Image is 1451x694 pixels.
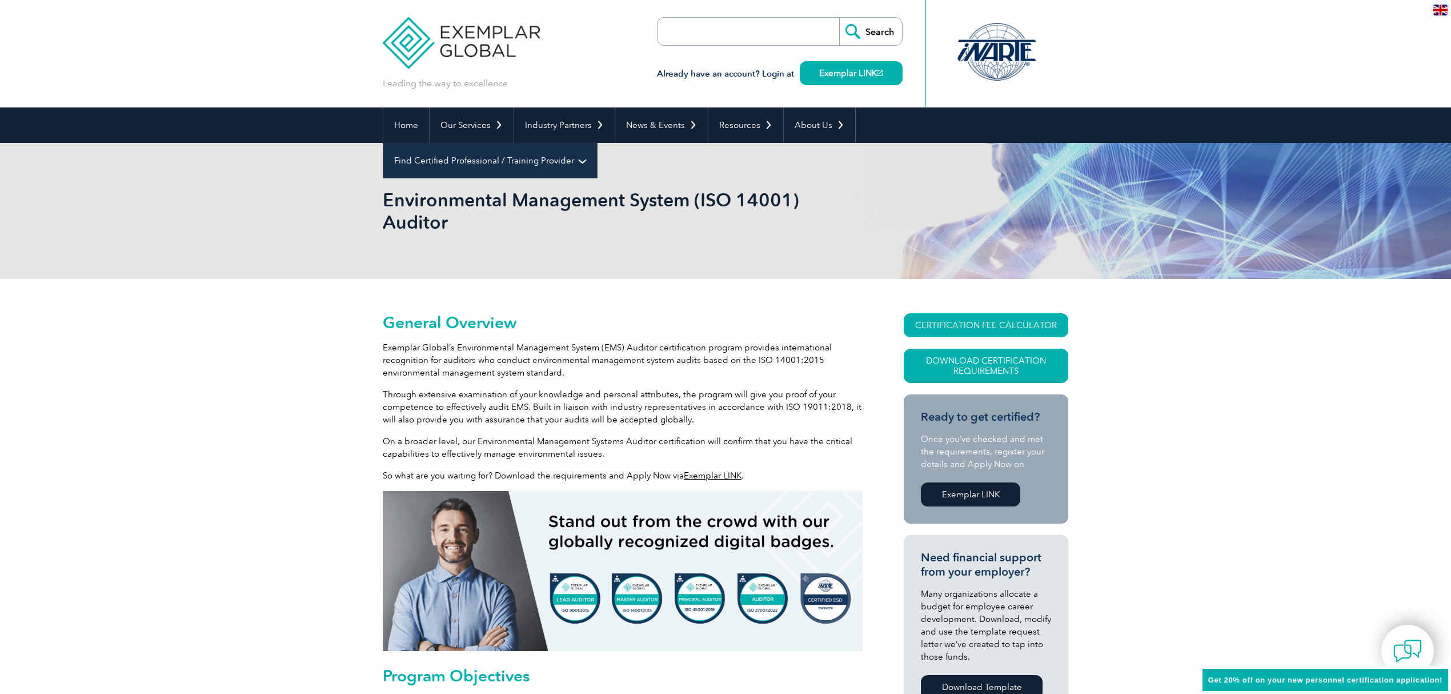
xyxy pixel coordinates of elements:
[1393,637,1422,665] img: contact-chat.png
[514,107,615,143] a: Industry Partners
[800,61,903,85] a: Exemplar LINK
[921,410,1051,424] h3: Ready to get certified?
[383,77,508,90] p: Leading the way to excellence
[383,388,863,426] p: Through extensive examination of your knowledge and personal attributes, the program will give yo...
[383,469,863,482] p: So what are you waiting for? Download the requirements and Apply Now via .
[784,107,855,143] a: About Us
[383,107,429,143] a: Home
[430,107,514,143] a: Our Services
[383,313,863,332] h2: General Overview
[877,70,883,76] img: open_square.png
[684,470,741,481] a: Exemplar LINK
[904,313,1068,337] a: CERTIFICATION FEE CALCULATOR
[1208,676,1442,684] span: Get 20% off on your new personnel certification application!
[383,491,863,651] img: badges
[657,67,903,81] h3: Already have an account? Login at
[921,482,1020,506] a: Exemplar LINK
[383,189,821,233] h1: Environmental Management System (ISO 14001) Auditor
[921,588,1051,663] p: Many organizations allocate a budget for employee career development. Download, modify and use th...
[708,107,783,143] a: Resources
[383,435,863,460] p: On a broader level, our Environmental Management Systems Auditor certification will confirm that ...
[904,349,1068,383] a: Download Certification Requirements
[839,18,902,45] input: Search
[383,667,863,685] h2: Program Objectives
[1433,5,1448,15] img: en
[921,551,1051,579] h3: Need financial support from your employer?
[615,107,708,143] a: News & Events
[921,433,1051,470] p: Once you’ve checked and met the requirements, register your details and Apply Now on
[383,143,597,178] a: Find Certified Professional / Training Provider
[383,341,863,379] p: Exemplar Global’s Environmental Management System (EMS) Auditor certification program provides in...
